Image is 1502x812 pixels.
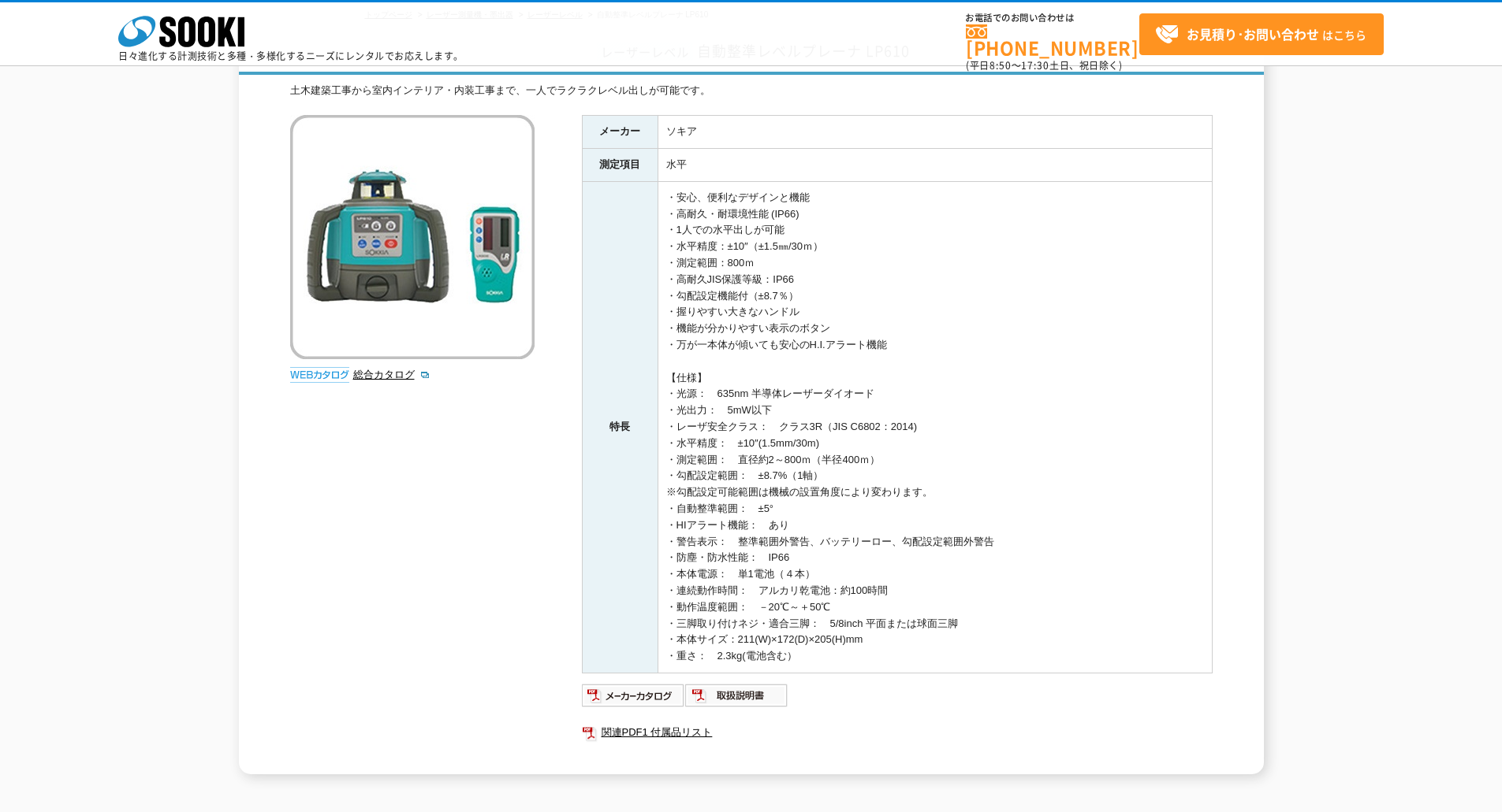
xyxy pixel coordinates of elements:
img: メーカーカタログ [582,683,685,708]
span: お電話でのお問い合わせは [966,13,1139,23]
a: 取扱説明書 [685,693,788,705]
span: 17:30 [1021,58,1049,72]
a: 関連PDF1 付属品リスト [582,722,1213,743]
th: 測定項目 [582,148,658,181]
td: ・安心、便利なデザインと機能 ・高耐久・耐環境性能 (IP66) ・1人での水平出しが可能 ・水平精度：±10″（±1.5㎜/30ｍ） ・測定範囲：800ｍ ・高耐久JIS保護等級：IP66 ・... [658,181,1212,673]
span: 8:50 [990,58,1012,72]
th: メーカー [582,116,658,149]
a: メーカーカタログ [582,693,685,705]
span: (平日 ～ 土日、祝日除く) [966,58,1122,72]
td: 水平 [658,148,1212,181]
div: 土木建築工事から室内インテリア・内装工事まで、一人でラクラクレベル出しが可能です。 [290,83,1213,99]
th: 特長 [582,181,658,673]
p: 日々進化する計測技術と多種・多様化するニーズにレンタルでお応えします。 [118,51,464,61]
img: 自動整準レベルプレーナ LP610 [290,115,535,359]
img: 取扱説明書 [685,683,788,708]
a: お見積り･お問い合わせはこちら [1139,13,1384,55]
a: [PHONE_NUMBER] [966,24,1139,57]
span: はこちら [1155,23,1366,46]
img: webカタログ [290,367,349,383]
td: ソキア [658,116,1212,149]
a: 総合カタログ [353,369,430,380]
strong: お見積り･お問い合わせ [1187,24,1319,43]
